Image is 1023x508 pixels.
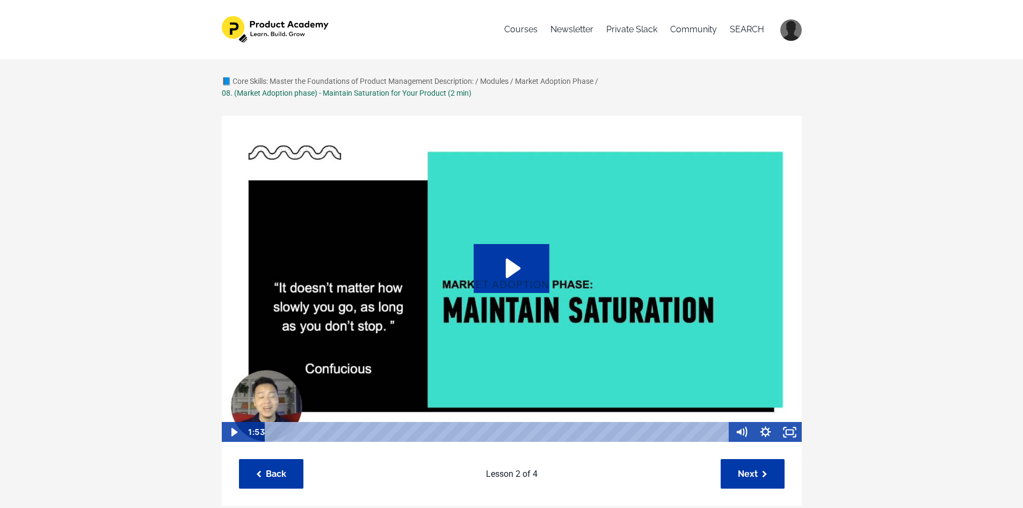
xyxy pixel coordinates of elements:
a: 📘 Core Skills: Master the Foundations of Product Management Description: [222,77,474,85]
button: Play Video: sites/127338/video/CltXJF6eQZyDTCzo8QNR_Topic_03-09_-_Maturity.mp4 [474,244,549,292]
a: Modules [480,77,509,85]
a: Private Slack [606,16,657,43]
div: / [475,75,478,87]
img: c09fbb7e94211bd97a8ab03566e2c778 [780,19,802,41]
div: Playbar [273,422,723,442]
a: Next [721,459,785,489]
button: Play Video [221,422,245,442]
button: Show settings menu [753,422,778,442]
a: Newsletter [550,16,593,43]
a: Courses [504,16,538,43]
img: 1e4575b-f30f-f7bc-803-1053f84514_582dc3fb-c1b0-4259-95ab-5487f20d86c3.png [222,16,331,43]
button: Fullscreen [778,422,802,442]
div: 08. (Market Adoption phase) - Maintain Saturation for Your Product (2 min) [222,87,471,99]
a: Community [670,16,717,43]
a: Market Adoption Phase [515,77,593,85]
button: Mute [729,422,753,442]
div: / [510,75,513,87]
div: / [595,75,598,87]
a: Back [239,459,303,489]
p: Lesson 2 of 4 [309,467,715,481]
a: SEARCH [730,16,764,43]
